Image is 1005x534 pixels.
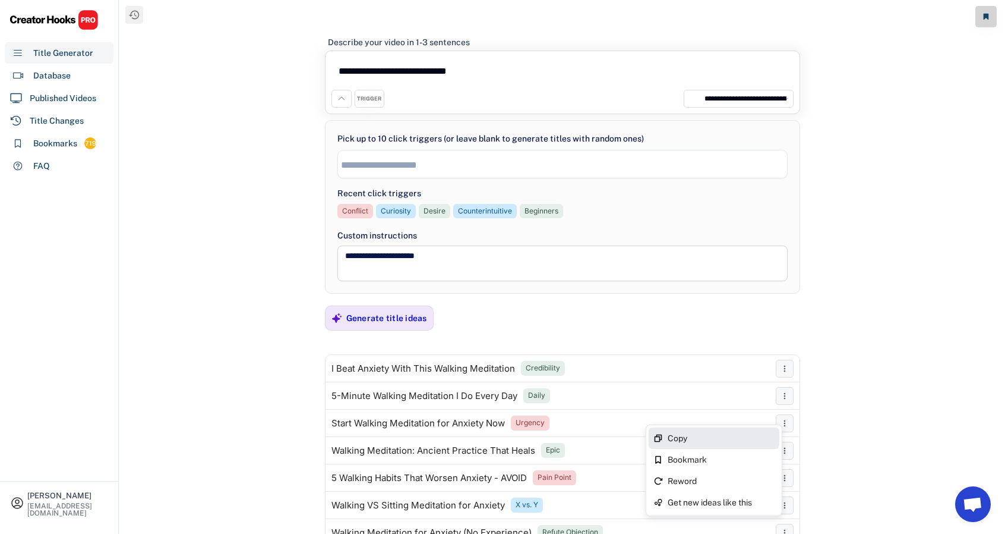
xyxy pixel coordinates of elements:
[33,137,77,150] div: Bookmarks
[33,47,93,59] div: Title Generator
[331,501,505,510] div: Walking VS Sitting Meditation for Anxiety
[546,445,560,456] div: Epic
[668,456,775,464] div: Bookmark
[458,206,512,216] div: Counterintuitive
[357,95,381,103] div: TRIGGER
[328,37,470,48] div: Describe your video in 1-3 sentences
[331,391,517,401] div: 5-Minute Walking Meditation I Do Every Day
[337,230,788,242] div: Custom instructions
[337,187,421,200] div: Recent click triggers
[668,498,775,507] div: Get new ideas like this
[30,115,84,127] div: Title Changes
[10,10,99,30] img: CHPRO%20Logo.svg
[342,206,368,216] div: Conflict
[516,500,538,510] div: X vs. Y
[528,391,545,401] div: Daily
[346,313,427,323] div: Generate title ideas
[27,502,108,517] div: [EMAIL_ADDRESS][DOMAIN_NAME]
[331,473,527,483] div: 5 Walking Habits That Worsen Anxiety - AVOID
[33,160,50,172] div: FAQ
[516,418,545,428] div: Urgency
[668,434,775,442] div: Copy
[381,206,411,216] div: Curiosity
[33,70,71,82] div: Database
[331,419,505,428] div: Start Walking Meditation for Anxiety Now
[331,446,535,456] div: Walking Meditation: Ancient Practice That Heals
[524,206,558,216] div: Beginners
[27,492,108,500] div: [PERSON_NAME]
[668,477,775,485] div: Reword
[331,364,515,373] div: I Beat Anxiety With This Walking Meditation
[30,92,96,105] div: Published Videos
[538,473,571,483] div: Pain Point
[687,93,698,104] img: unnamed.jpg
[424,206,445,216] div: Desire
[84,139,96,149] div: 719
[955,486,991,522] a: Open chat
[526,363,560,373] div: Credibility
[337,133,644,145] div: Pick up to 10 click triggers (or leave blank to generate titles with random ones)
